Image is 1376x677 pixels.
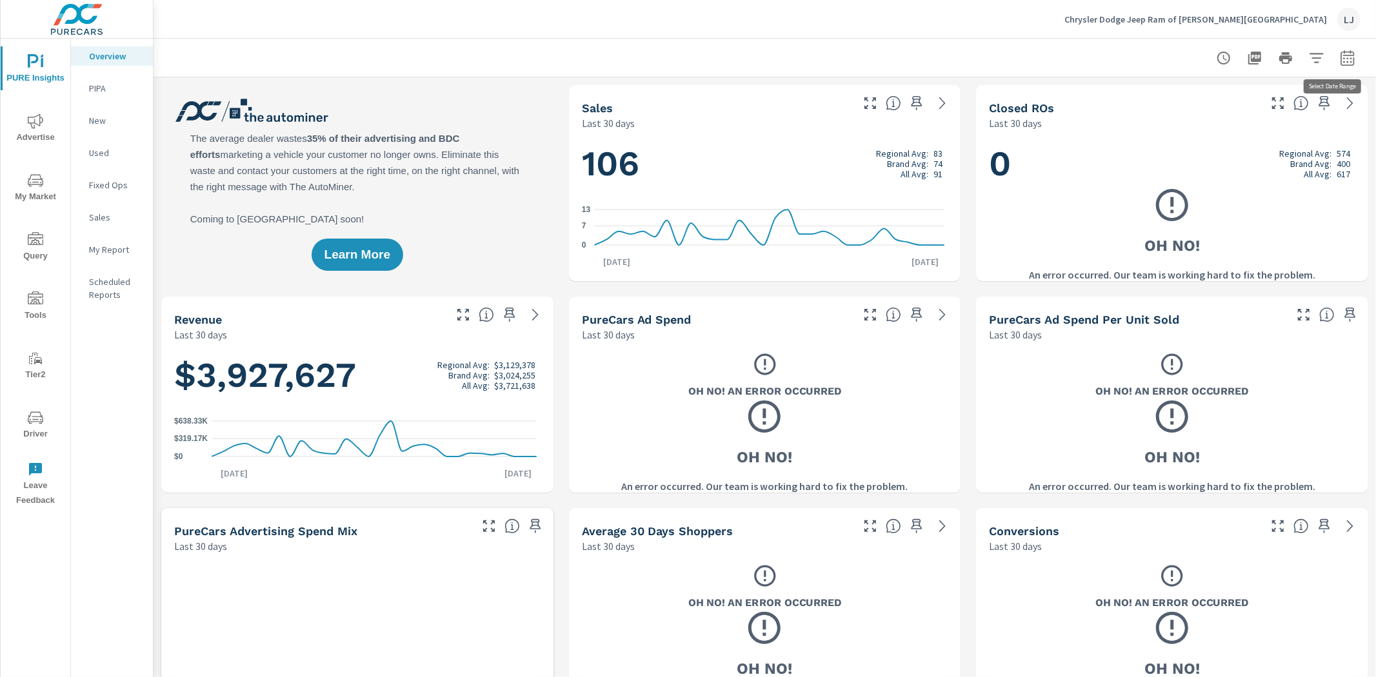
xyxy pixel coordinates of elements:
h5: Revenue [174,313,222,326]
span: Leave Feedback [5,462,66,508]
a: See more details in report [932,516,953,536]
p: 400 [1337,159,1350,169]
span: Learn More [324,249,390,260]
p: 617 [1337,169,1350,179]
p: My Report [89,243,143,256]
text: $638.33K [174,417,208,426]
h5: Average 30 Days Shoppers [582,524,733,538]
a: See more details in report [932,93,953,113]
p: Brand Avg: [887,159,928,169]
p: Regional Avg: [1279,148,1331,159]
p: Overview [89,50,143,63]
p: 574 [1337,148,1350,159]
h5: Sales [582,101,613,115]
p: 74 [933,159,942,169]
p: An error occurred. Our team is working hard to fix the problem. [1029,267,1315,282]
h3: Oh No! An Error Occurred [1095,596,1249,611]
text: $0 [174,452,183,461]
p: Regional Avg: [437,360,490,370]
p: $3,129,378 [494,360,535,370]
p: [DATE] [594,255,639,268]
button: Print Report [1273,45,1299,71]
p: All Avg: [1304,169,1331,179]
h3: Oh No! An Error Occurred [1095,384,1249,399]
span: Tools [5,291,66,323]
span: Save this to your personalized report [906,516,927,536]
h5: Closed ROs [989,101,1054,115]
h3: Oh No! [1144,235,1200,257]
p: Last 30 days [174,538,227,554]
span: Query [5,232,66,264]
p: Brand Avg: [448,370,490,380]
span: Advertise [5,113,66,145]
p: New [89,114,143,127]
p: 83 [933,148,942,159]
p: [DATE] [212,467,257,480]
h1: $3,927,627 [174,353,541,397]
p: Last 30 days [174,327,227,342]
span: The number of dealer-specified goals completed by a visitor. [Source: This data is provided by th... [1293,518,1309,534]
h5: PureCars Ad Spend [582,313,692,326]
p: Last 30 days [989,538,1042,554]
h5: PureCars Advertising Spend Mix [174,524,357,538]
p: Scheduled Reports [89,275,143,301]
span: Average cost of advertising per each vehicle sold at the dealer over the selected date range. The... [1319,307,1335,322]
p: [DATE] [902,255,948,268]
p: $3,721,638 [494,380,535,391]
div: Used [71,143,153,162]
span: PURE Insights [5,54,66,86]
h5: PureCars Ad Spend Per Unit Sold [989,313,1179,326]
div: New [71,111,153,130]
p: Last 30 days [582,115,635,131]
text: $319.17K [174,435,208,444]
p: Last 30 days [989,115,1042,131]
p: Sales [89,211,143,224]
p: All Avg: [462,380,490,391]
div: Fixed Ops [71,175,153,195]
p: An error occurred. Our team is working hard to fix the problem. [1029,478,1315,494]
h1: 0 [989,142,1355,186]
button: "Export Report to PDF" [1242,45,1268,71]
h1: 106 [582,142,948,186]
button: Make Fullscreen [860,93,881,113]
p: Chrysler Dodge Jeep Ram of [PERSON_NAME][GEOGRAPHIC_DATA] [1064,14,1327,25]
button: Make Fullscreen [479,516,499,536]
p: PIPA [89,82,143,95]
button: Make Fullscreen [860,304,881,325]
span: Save this to your personalized report [1340,304,1361,325]
span: Save this to your personalized report [1314,516,1335,536]
span: Number of Repair Orders Closed by the selected dealership group over the selected time range. [So... [1293,95,1309,111]
a: See more details in report [1340,516,1361,536]
span: Number of vehicles sold by the dealership over the selected date range. [Source: This data is sou... [886,95,901,111]
span: Driver [5,410,66,442]
div: PIPA [71,79,153,98]
span: My Market [5,173,66,204]
span: Save this to your personalized report [499,304,520,325]
p: All Avg: [901,169,928,179]
h3: Oh No! [737,446,792,468]
span: Save this to your personalized report [525,516,546,536]
p: [DATE] [495,467,541,480]
p: Last 30 days [582,538,635,554]
span: A rolling 30 day total of daily Shoppers on the dealership website, averaged over the selected da... [886,518,901,534]
span: Total cost of media for all PureCars channels for the selected dealership group over the selected... [886,307,901,322]
p: Fixed Ops [89,179,143,191]
div: My Report [71,240,153,259]
button: Make Fullscreen [453,304,474,325]
div: Overview [71,46,153,66]
span: Tier2 [5,351,66,382]
text: 7 [582,221,586,230]
p: An error occurred. Our team is working hard to fix the problem. [621,478,908,494]
button: Make Fullscreen [1268,516,1288,536]
a: See more details in report [525,304,546,325]
span: Save this to your personalized report [906,304,927,325]
div: Scheduled Reports [71,272,153,304]
button: Apply Filters [1304,45,1330,71]
div: LJ [1337,8,1361,31]
button: Make Fullscreen [1293,304,1314,325]
p: 91 [933,169,942,179]
a: See more details in report [1340,93,1361,113]
div: nav menu [1,39,70,513]
button: Learn More [312,239,403,271]
h3: Oh No! An Error Occurred [688,384,841,399]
